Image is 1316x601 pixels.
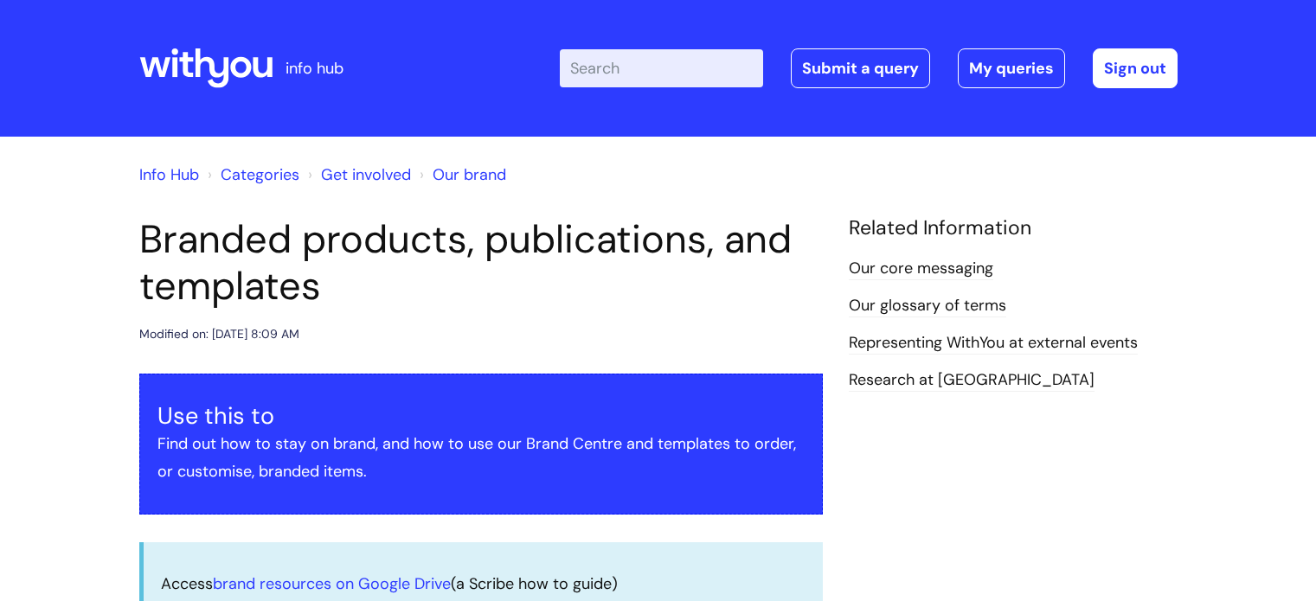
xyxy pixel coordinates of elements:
p: info hub [286,54,343,82]
div: | - [560,48,1178,88]
input: Search [560,49,763,87]
a: Our glossary of terms [849,295,1006,317]
a: Representing WithYou at external events [849,332,1138,355]
li: Our brand [415,161,506,189]
h3: Use this to [157,402,805,430]
a: My queries [958,48,1065,88]
a: Sign out [1093,48,1178,88]
a: Submit a query [791,48,930,88]
a: brand resources on Google Drive [213,573,451,594]
a: Categories [221,164,299,185]
a: Research at [GEOGRAPHIC_DATA] [849,369,1095,392]
a: Our brand [433,164,506,185]
h1: Branded products, publications, and templates [139,216,823,310]
a: Our core messaging [849,258,993,280]
div: Modified on: [DATE] 8:09 AM [139,323,299,345]
p: Access (a Scribe how to guide) [161,570,806,598]
li: Solution home [203,161,299,189]
h4: Related Information [849,216,1178,240]
li: Get involved [304,161,411,189]
a: Info Hub [139,164,199,185]
p: Find out how to stay on brand, and how to use our Brand Centre and templates to order, or customi... [157,430,805,486]
a: Get involved [321,164,411,185]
